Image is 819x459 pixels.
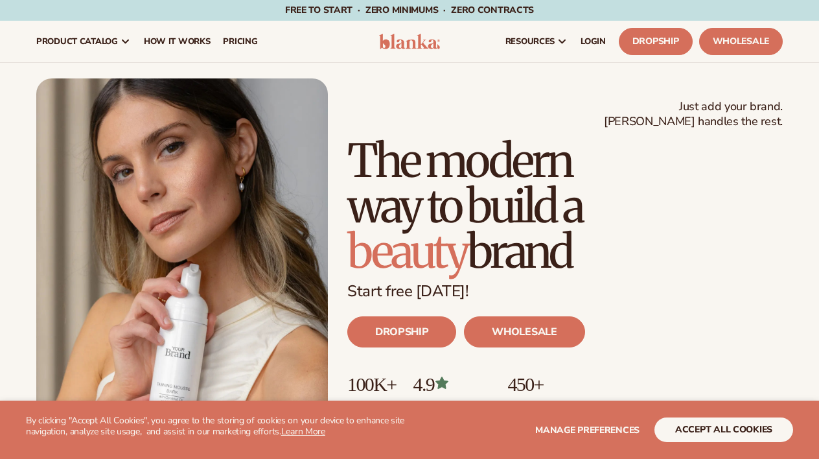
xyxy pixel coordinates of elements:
a: Wholesale [699,28,783,55]
span: beauty [347,223,467,280]
button: Manage preferences [535,418,640,442]
a: pricing [216,21,264,62]
p: Start free [DATE]! [347,282,783,301]
p: 450+ [507,373,605,395]
a: product catalog [30,21,137,62]
a: Dropship [619,28,693,55]
p: High-quality products [507,395,605,416]
img: Blanka hero private label beauty Female holding tanning mousse [36,78,328,446]
p: 4.9 [413,373,495,395]
span: resources [505,36,555,47]
a: WHOLESALE [464,316,584,347]
button: accept all cookies [654,418,793,442]
a: Learn More [281,425,325,438]
p: 100K+ [347,373,400,395]
span: Free to start · ZERO minimums · ZERO contracts [285,4,534,16]
p: Over 400 reviews [413,395,495,416]
span: How It Works [144,36,211,47]
span: LOGIN [581,36,606,47]
span: pricing [223,36,257,47]
a: DROPSHIP [347,316,456,347]
h1: The modern way to build a brand [347,138,783,274]
p: Brands built [347,395,400,416]
a: LOGIN [574,21,612,62]
span: Manage preferences [535,424,640,436]
a: resources [499,21,574,62]
p: By clicking "Accept All Cookies", you agree to the storing of cookies on your device to enhance s... [26,416,409,438]
span: product catalog [36,36,118,47]
img: logo [379,34,440,49]
a: How It Works [137,21,217,62]
span: Just add your brand. [PERSON_NAME] handles the rest. [604,99,783,130]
